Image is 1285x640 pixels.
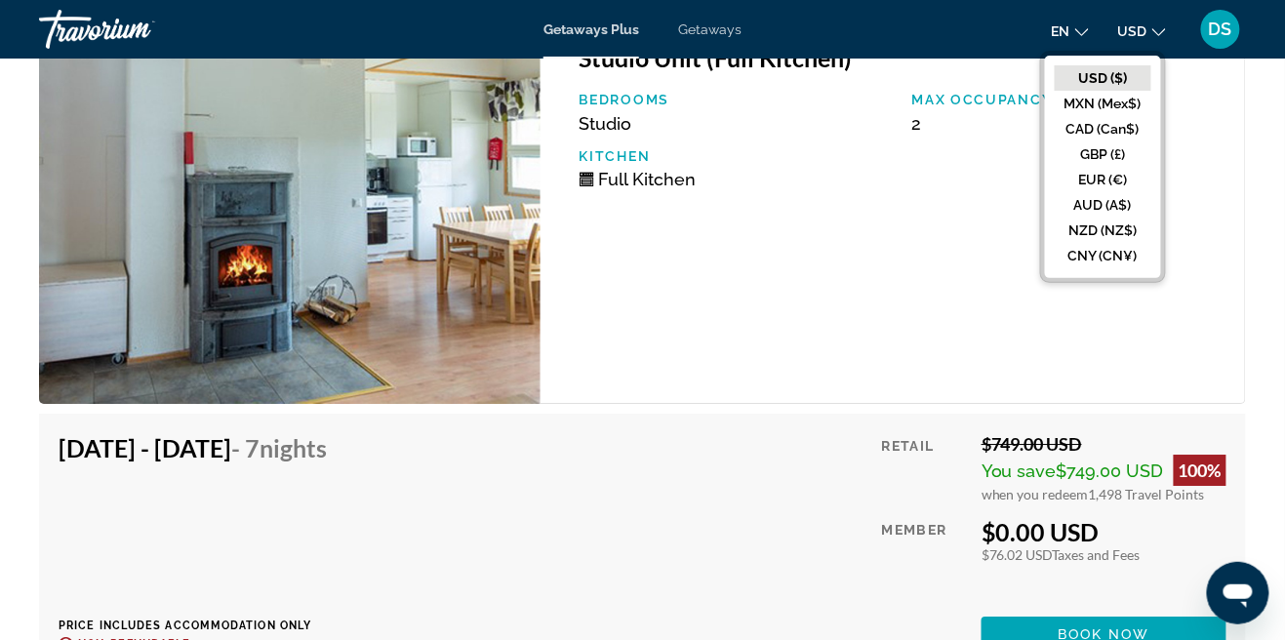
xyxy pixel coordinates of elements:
button: GBP (£) [1055,141,1151,167]
p: Max Occupancy [912,92,1225,107]
div: 100% [1174,455,1226,486]
span: You save [982,460,1057,481]
button: USD ($) [1055,65,1151,91]
button: MXN (Mex$) [1055,91,1151,116]
p: Bedrooms [580,92,893,107]
span: USD [1118,23,1147,39]
span: DS [1209,20,1232,39]
button: User Menu [1195,9,1246,50]
p: Price includes accommodation only [59,620,341,632]
div: $76.02 USD [982,546,1226,563]
iframe: Кнопка для запуску вікна повідомлень [1207,562,1269,624]
span: Taxes and Fees [1053,546,1141,563]
span: Studio [580,113,632,134]
a: Getaways Plus [543,21,639,37]
h4: [DATE] - [DATE] [59,433,327,462]
button: Change currency [1118,17,1166,45]
span: $749.00 USD [1057,460,1164,481]
span: - 7 [231,433,327,462]
button: AUD (A$) [1055,192,1151,218]
span: 2 [912,113,922,134]
button: CAD (Can$) [1055,116,1151,141]
a: Travorium [39,4,234,55]
a: Getaways [678,21,742,37]
div: Retail [882,433,967,502]
span: Nights [260,433,327,462]
div: Member [882,517,967,602]
span: when you redeem [982,486,1089,502]
div: $0.00 USD [982,517,1226,546]
button: Change language [1052,17,1089,45]
span: en [1052,23,1070,39]
span: Full Kitchen [599,169,697,189]
img: Holiday Club Kuusamon Tropiikki [39,22,541,404]
button: EUR (€) [1055,167,1151,192]
span: 1,498 Travel Points [1089,486,1205,502]
div: $749.00 USD [982,433,1226,455]
p: Kitchen [580,148,893,164]
button: CNY (CN¥) [1055,243,1151,268]
button: NZD (NZ$) [1055,218,1151,243]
